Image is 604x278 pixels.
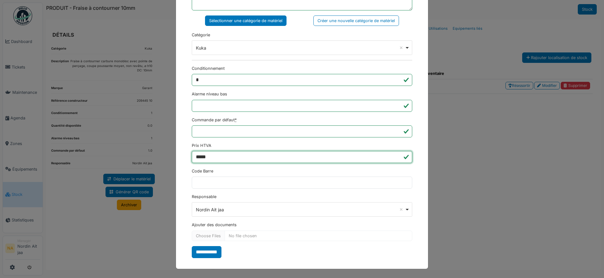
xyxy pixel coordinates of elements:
div: Créer une nouvelle catégorie de matériel [313,15,399,26]
label: Code Barre [192,168,213,174]
label: Catégorie [192,32,210,38]
div: Sélectionner une catégorie de matériel [205,15,287,26]
label: Ajouter des documents [192,222,237,228]
label: Responsable [192,194,216,200]
button: Remove item: '17721' [398,206,404,213]
button: Remove item: '7452' [398,45,404,51]
label: Prix HTVA [192,142,211,148]
div: Nordin Ait jaa [196,206,405,213]
label: Conditionnement [192,65,225,71]
label: Alarme niveau bas [192,91,227,97]
div: Kuka [196,45,405,51]
label: Commande par défaut [192,117,237,123]
abbr: Requis [235,118,237,122]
